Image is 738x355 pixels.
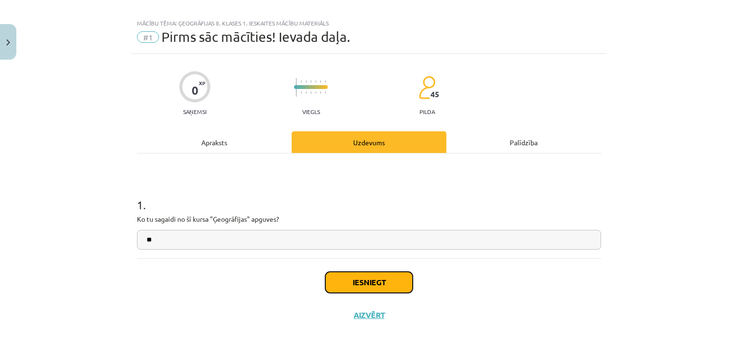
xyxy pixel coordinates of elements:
span: XP [199,80,205,86]
img: icon-short-line-57e1e144782c952c97e751825c79c345078a6d821885a25fce030b3d8c18986b.svg [301,80,302,83]
p: Viegls [302,108,320,115]
p: Saņemsi [179,108,210,115]
div: Apraksts [137,131,292,153]
img: icon-short-line-57e1e144782c952c97e751825c79c345078a6d821885a25fce030b3d8c18986b.svg [325,80,326,83]
img: icon-short-line-57e1e144782c952c97e751825c79c345078a6d821885a25fce030b3d8c18986b.svg [310,80,311,83]
div: Palīdzība [446,131,601,153]
span: #1 [137,31,159,43]
button: Aizvērt [351,310,387,320]
div: Mācību tēma: Ģeogrāfijas 8. klases 1. ieskaites mācību materiāls [137,20,601,26]
img: icon-short-line-57e1e144782c952c97e751825c79c345078a6d821885a25fce030b3d8c18986b.svg [310,91,311,94]
p: Ko tu sagaidi no šī kursa "Ģeogrāfijas" apguves? [137,214,601,224]
p: pilda [419,108,435,115]
img: icon-short-line-57e1e144782c952c97e751825c79c345078a6d821885a25fce030b3d8c18986b.svg [320,91,321,94]
img: icon-short-line-57e1e144782c952c97e751825c79c345078a6d821885a25fce030b3d8c18986b.svg [320,80,321,83]
div: Uzdevums [292,131,446,153]
img: icon-long-line-d9ea69661e0d244f92f715978eff75569469978d946b2353a9bb055b3ed8787d.svg [296,78,297,97]
img: icon-short-line-57e1e144782c952c97e751825c79c345078a6d821885a25fce030b3d8c18986b.svg [325,91,326,94]
img: icon-close-lesson-0947bae3869378f0d4975bcd49f059093ad1ed9edebbc8119c70593378902aed.svg [6,39,10,46]
img: icon-short-line-57e1e144782c952c97e751825c79c345078a6d821885a25fce030b3d8c18986b.svg [315,80,316,83]
img: icon-short-line-57e1e144782c952c97e751825c79c345078a6d821885a25fce030b3d8c18986b.svg [315,91,316,94]
button: Iesniegt [325,272,413,293]
div: 0 [192,84,198,97]
h1: 1 . [137,181,601,211]
span: 45 [430,90,439,99]
img: students-c634bb4e5e11cddfef0936a35e636f08e4e9abd3cc4e673bd6f9a4125e45ecb1.svg [418,76,435,100]
img: icon-short-line-57e1e144782c952c97e751825c79c345078a6d821885a25fce030b3d8c18986b.svg [301,91,302,94]
span: Pirms sāc mācīties! Ievada daļa. [161,29,350,45]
